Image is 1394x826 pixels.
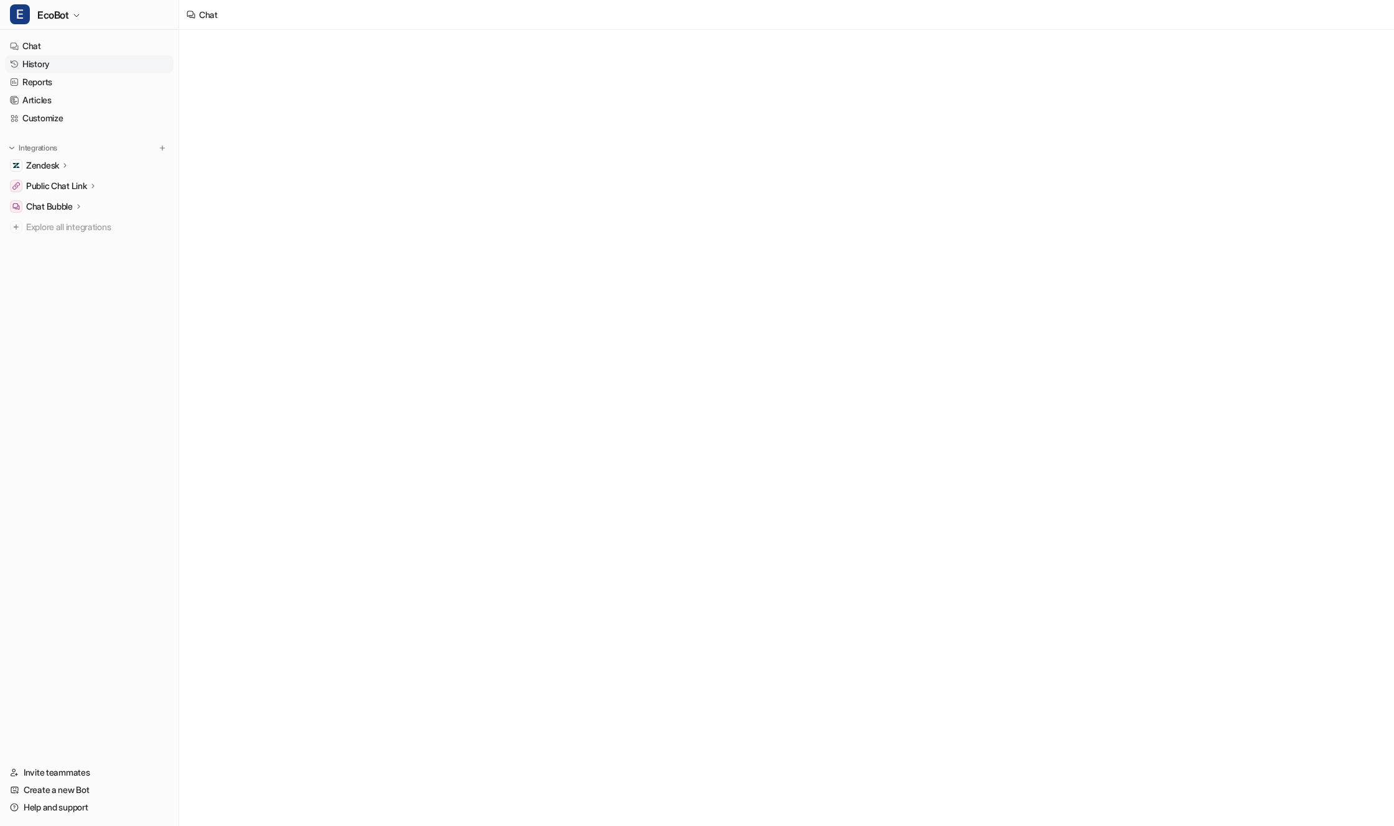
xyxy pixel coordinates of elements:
img: Chat Bubble [12,203,20,210]
a: Reports [5,73,174,91]
span: E [10,4,30,24]
a: Explore all integrations [5,218,174,236]
img: Public Chat Link [12,182,20,190]
p: Chat Bubble [26,200,73,213]
img: expand menu [7,144,16,152]
a: Customize [5,109,174,127]
img: menu_add.svg [158,144,167,152]
a: Articles [5,91,174,109]
img: Zendesk [12,162,20,169]
a: Help and support [5,799,174,816]
a: Create a new Bot [5,781,174,799]
p: Integrations [19,143,57,153]
div: Chat [199,8,218,21]
span: Explore all integrations [26,217,169,237]
a: Chat [5,37,174,55]
p: Zendesk [26,159,59,172]
a: History [5,55,174,73]
span: EcoBot [37,6,69,24]
p: Public Chat Link [26,180,87,192]
img: explore all integrations [10,221,22,233]
button: Integrations [5,142,61,154]
a: Invite teammates [5,764,174,781]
